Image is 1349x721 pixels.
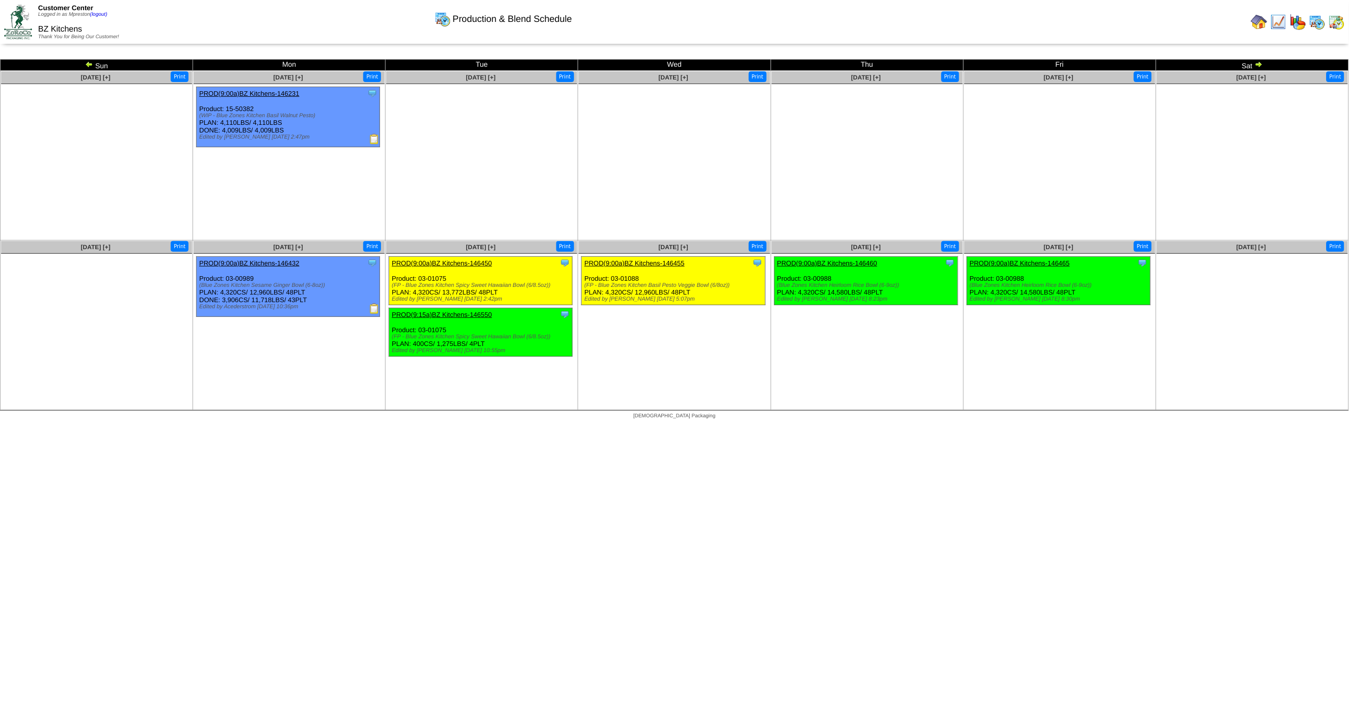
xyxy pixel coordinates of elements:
a: [DATE] [+] [851,74,881,81]
a: PROD(9:00a)BZ Kitchens-146432 [199,259,300,267]
button: Print [556,241,574,252]
button: Print [1327,71,1344,82]
a: [DATE] [+] [466,74,496,81]
button: Print [1134,71,1152,82]
span: Production & Blend Schedule [453,14,572,24]
div: Product: 03-01088 PLAN: 4,320CS / 12,960LBS / 48PLT [582,257,765,305]
a: [DATE] [+] [274,74,303,81]
button: Print [749,71,767,82]
div: Edited by [PERSON_NAME] [DATE] 2:42pm [392,296,572,302]
div: (WIP - Blue Zones Kitchen Basil Walnut Pesto) [199,113,380,119]
div: Edited by [PERSON_NAME] [DATE] 10:55pm [392,348,572,354]
button: Print [1134,241,1152,252]
button: Print [363,241,381,252]
a: [DATE] [+] [1044,74,1073,81]
span: Customer Center [38,4,93,12]
a: [DATE] [+] [851,244,881,251]
button: Print [171,71,188,82]
img: Tooltip [367,88,377,98]
img: graph.gif [1290,14,1306,30]
img: Tooltip [752,258,763,268]
a: PROD(9:00a)BZ Kitchens-146465 [970,259,1070,267]
img: Tooltip [560,258,570,268]
a: [DATE] [+] [659,74,688,81]
button: Print [749,241,767,252]
img: calendarinout.gif [1329,14,1345,30]
td: Mon [193,60,386,71]
a: [DATE] [+] [659,244,688,251]
div: Product: 03-00988 PLAN: 4,320CS / 14,580LBS / 48PLT [774,257,958,305]
img: home.gif [1251,14,1267,30]
img: Production Report [369,304,380,314]
a: [DATE] [+] [81,244,111,251]
a: [DATE] [+] [274,244,303,251]
div: Edited by [PERSON_NAME] [DATE] 2:47pm [199,134,380,140]
button: Print [556,71,574,82]
a: [DATE] [+] [1236,244,1266,251]
a: [DATE] [+] [466,244,496,251]
a: (logout) [90,12,107,17]
td: Fri [963,60,1156,71]
td: Sun [1,60,193,71]
div: Product: 15-50382 PLAN: 4,110LBS / 4,110LBS DONE: 4,009LBS / 4,009LBS [197,87,380,147]
a: PROD(9:00a)BZ Kitchens-146450 [392,259,492,267]
img: calendarprod.gif [1309,14,1326,30]
a: [DATE] [+] [1236,74,1266,81]
button: Print [941,71,959,82]
img: Tooltip [560,309,570,319]
img: Production Report [369,134,380,144]
div: (FP - Blue Zones Kitchen Basil Pesto Veggie Bowl (6/8oz)) [584,282,765,288]
img: Tooltip [945,258,955,268]
a: PROD(9:00a)BZ Kitchens-146460 [777,259,878,267]
img: ZoRoCo_Logo(Green%26Foil)%20jpg.webp [4,5,32,39]
div: Edited by Acederstrom [DATE] 10:36pm [199,304,380,310]
a: PROD(9:00a)BZ Kitchens-146455 [584,259,685,267]
div: Product: 03-01075 PLAN: 400CS / 1,275LBS / 4PLT [389,308,573,357]
div: (Blue Zones Kitchen Heirloom Rice Bowl (6-9oz)) [777,282,958,288]
a: PROD(9:15a)BZ Kitchens-146550 [392,311,492,318]
div: (Blue Zones Kitchen Sesame Ginger Bowl (6-8oz)) [199,282,380,288]
div: (FP - Blue Zones Kitchen Spicy Sweet Hawaiian Bowl (6/8.5oz)) [392,334,572,340]
div: Product: 03-00988 PLAN: 4,320CS / 14,580LBS / 48PLT [967,257,1150,305]
td: Sat [1156,60,1348,71]
span: BZ Kitchens [38,25,82,34]
div: (Blue Zones Kitchen Heirloom Rice Bowl (6-9oz)) [970,282,1150,288]
img: Tooltip [367,258,377,268]
a: [DATE] [+] [1044,244,1073,251]
img: Tooltip [1138,258,1148,268]
img: arrowright.gif [1255,60,1263,68]
img: arrowleft.gif [85,60,93,68]
button: Print [1327,241,1344,252]
span: [DEMOGRAPHIC_DATA] Packaging [633,413,715,419]
td: Wed [578,60,771,71]
div: Edited by [PERSON_NAME] [DATE] 8:30pm [970,296,1150,302]
span: Thank You for Being Our Customer! [38,34,119,40]
a: [DATE] [+] [81,74,111,81]
button: Print [363,71,381,82]
div: Product: 03-01075 PLAN: 4,320CS / 13,772LBS / 48PLT [389,257,573,305]
div: Edited by [PERSON_NAME] [DATE] 5:07pm [584,296,765,302]
div: Product: 03-00989 PLAN: 4,320CS / 12,960LBS / 48PLT DONE: 3,906CS / 11,718LBS / 43PLT [197,257,380,317]
img: line_graph.gif [1271,14,1287,30]
img: calendarprod.gif [435,11,451,27]
button: Print [171,241,188,252]
button: Print [941,241,959,252]
span: Logged in as Mpreston [38,12,107,17]
td: Thu [771,60,963,71]
div: (FP - Blue Zones Kitchen Spicy Sweet Hawaiian Bowl (6/8.5oz)) [392,282,572,288]
a: PROD(9:00a)BZ Kitchens-146231 [199,90,300,97]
